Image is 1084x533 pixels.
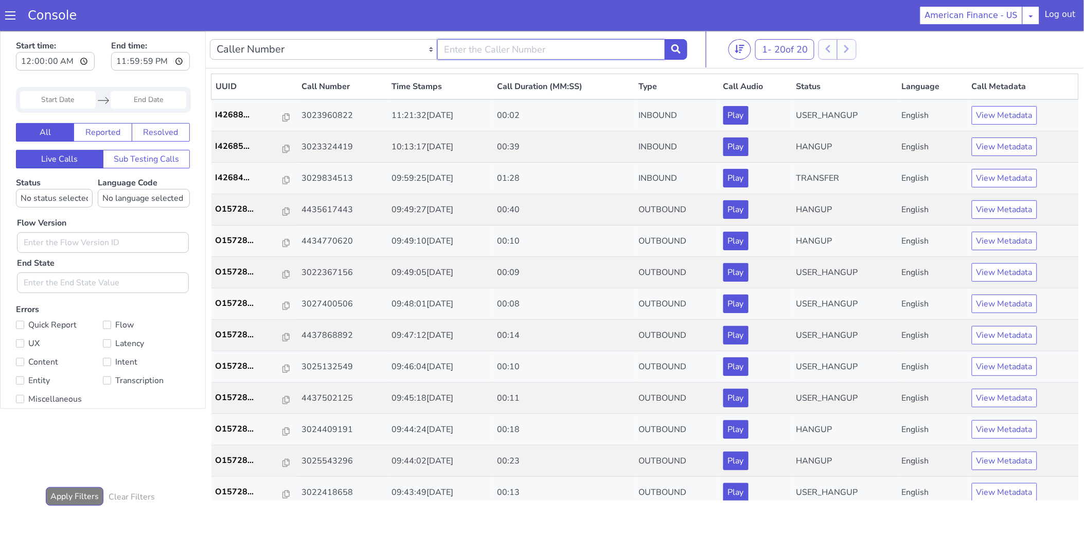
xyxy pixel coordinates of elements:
label: Status [16,146,93,177]
td: English [898,132,968,163]
button: View Metadata [972,169,1037,188]
td: USER_HANGUP [792,289,897,320]
td: 00:23 [493,415,634,446]
td: 3023960822 [297,68,387,100]
p: O15728... [216,329,283,341]
a: O15728... [216,392,294,404]
td: TRANSFER [792,132,897,163]
a: I42685... [216,109,294,122]
a: O15728... [216,203,294,216]
td: OUTBOUND [634,352,719,383]
td: 09:59:25[DATE] [387,132,493,163]
td: English [898,100,968,132]
label: Errors [16,273,190,377]
td: USER_HANGUP [792,257,897,289]
td: OUTBOUND [634,289,719,320]
th: Call Duration (MM:SS) [493,43,634,69]
td: English [898,415,968,446]
button: Play [723,358,749,376]
a: O15728... [216,266,294,279]
button: Sub Testing Calls [103,119,190,137]
button: View Metadata [972,75,1037,94]
td: 3025543296 [297,415,387,446]
td: OUTBOUND [634,226,719,257]
th: Call Number [297,43,387,69]
td: English [898,289,968,320]
td: INBOUND [634,132,719,163]
td: 4435617443 [297,163,387,195]
td: HANGUP [792,163,897,195]
label: Flow [103,287,190,301]
td: INBOUND [634,100,719,132]
td: 4437868892 [297,289,387,320]
td: 3029834513 [297,132,387,163]
td: OUTBOUND [634,320,719,352]
td: 09:43:49[DATE] [387,446,493,477]
button: Play [723,169,749,188]
td: OUTBOUND [634,257,719,289]
a: O15728... [216,172,294,184]
td: English [898,383,968,415]
button: Play [723,326,749,345]
p: O15728... [216,172,283,184]
td: 00:10 [493,320,634,352]
button: Play [723,232,749,251]
button: Apply Filters [46,456,103,475]
th: Language [898,43,968,69]
td: 00:09 [493,226,634,257]
td: English [898,68,968,100]
button: View Metadata [972,295,1037,314]
td: 00:13 [493,446,634,477]
button: Play [723,389,749,408]
p: O15728... [216,235,283,247]
button: View Metadata [972,264,1037,282]
td: 00:40 [493,163,634,195]
td: English [898,352,968,383]
td: OUTBOUND [634,383,719,415]
button: 1- 20of 20 [755,8,814,29]
a: I42684... [216,141,294,153]
th: UUID [211,43,298,69]
button: Play [723,107,749,125]
button: View Metadata [972,107,1037,125]
label: UX [16,305,103,320]
th: Status [792,43,897,69]
td: 10:13:17[DATE] [387,100,493,132]
p: O15728... [216,360,283,373]
button: Resolved [132,92,190,111]
td: HANGUP [792,195,897,226]
select: Status [16,158,93,177]
td: HANGUP [792,383,897,415]
td: 4437502125 [297,352,387,383]
td: 09:49:10[DATE] [387,195,493,226]
p: O15728... [216,423,283,436]
button: Play [723,75,749,94]
p: I42688... [216,78,283,90]
td: 3027400506 [297,257,387,289]
td: 01:28 [493,132,634,163]
label: End State [17,226,55,238]
button: American Finance - US [920,6,1023,25]
td: 00:14 [493,289,634,320]
input: Start Date [20,60,96,78]
td: USER_HANGUP [792,352,897,383]
td: 09:46:04[DATE] [387,320,493,352]
td: English [898,163,968,195]
td: English [898,226,968,257]
select: Language Code [98,158,190,177]
td: 09:49:05[DATE] [387,226,493,257]
input: Enter the End State Value [17,242,189,262]
button: Play [723,421,749,439]
button: View Metadata [972,138,1037,157]
td: 09:49:27[DATE] [387,163,493,195]
td: 00:08 [493,257,634,289]
td: OUTBOUND [634,195,719,226]
th: Type [634,43,719,69]
label: Flow Version [17,186,66,198]
label: Latency [103,305,190,320]
td: 3023324419 [297,100,387,132]
label: Intent [103,324,190,338]
td: USER_HANGUP [792,446,897,477]
label: Quick Report [16,287,103,301]
label: End time: [111,6,190,43]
